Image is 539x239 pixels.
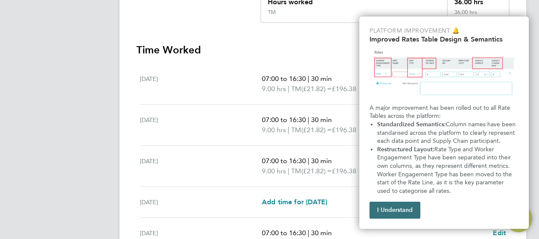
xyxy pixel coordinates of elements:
span: TM [291,166,301,176]
div: Improved Rate Table Semantics [359,17,529,229]
span: 07:00 to 16:30 [262,116,306,124]
div: [DATE] [140,74,262,94]
span: 30 min [311,229,332,237]
span: | [308,116,309,124]
span: (£21.82) = [301,85,332,93]
span: £196.38 [332,167,356,175]
span: Edit [493,229,506,237]
span: | [288,167,289,175]
div: TM [268,9,276,16]
span: (£21.82) = [301,167,332,175]
p: A major improvement has been rolled out to all Rate Tables across the platform: [370,104,519,120]
span: Add time for [DATE] [262,198,327,206]
h3: Time Worked [136,43,509,57]
span: £196.38 [332,126,356,134]
div: [DATE] [140,197,262,207]
span: 30 min [311,116,332,124]
span: 30 min [311,75,332,83]
div: [DATE] [140,115,262,135]
strong: Restructured Layout: [377,146,434,153]
span: 9.00 hrs [262,126,286,134]
span: | [308,157,309,165]
p: Platform Improvement 🔔 [370,27,519,35]
span: | [308,75,309,83]
span: TM [291,84,301,94]
span: TM [291,125,301,135]
span: Column names have been standarised across the platform to clearly represent each data point and S... [377,121,517,145]
span: 07:00 to 16:30 [262,75,306,83]
span: | [288,85,289,93]
button: I Understand [370,202,420,219]
span: (£21.82) = [301,126,332,134]
div: 36.00 hrs [447,9,509,22]
span: 9.00 hrs [262,167,286,175]
h2: Improved Rates Table Design & Semantics [370,35,519,43]
img: Updated Rates Table Design & Semantics [370,47,519,100]
span: 9.00 hrs [262,85,286,93]
span: £196.38 [332,85,356,93]
span: 07:00 to 16:30 [262,157,306,165]
span: | [308,229,309,237]
span: 30 min [311,157,332,165]
span: | [288,126,289,134]
div: [DATE] [140,156,262,176]
span: 07:00 to 16:30 [262,229,306,237]
span: Rate Type and Worker Engagement Type have been separated into their own columns, as they represen... [377,146,514,195]
strong: Standardized Semantics: [377,121,446,128]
